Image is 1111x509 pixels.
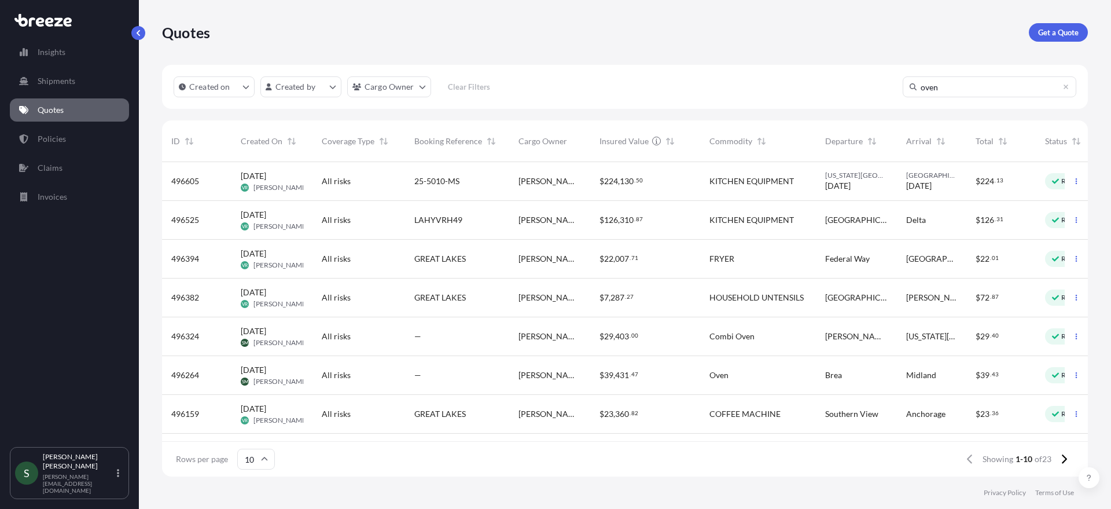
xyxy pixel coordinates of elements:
a: Quotes [10,98,129,122]
span: . [630,411,631,415]
span: 224 [980,177,994,185]
span: 496525 [171,214,199,226]
span: KITCHEN EQUIPMENT [709,175,794,187]
span: 00 [631,334,638,338]
span: Midland [906,369,936,381]
span: Showing [983,453,1013,465]
span: [DATE] [241,248,266,259]
button: Sort [1069,134,1083,148]
p: Ready [1061,177,1081,186]
span: Status [1045,136,1067,147]
span: 22 [604,255,613,263]
p: Ready [1061,293,1081,302]
button: Sort [996,134,1010,148]
span: Booking Reference [414,136,482,147]
span: $ [976,294,980,302]
span: of 23 [1035,453,1051,465]
p: Insights [38,46,65,58]
span: [DATE] [241,209,266,221]
span: . [634,217,635,221]
span: [DATE] [241,364,266,376]
a: Terms of Use [1035,488,1074,497]
span: FRYER [709,253,734,265]
span: 39 [980,371,989,379]
span: $ [976,410,980,418]
span: 82 [631,411,638,415]
span: Combi Oven [709,331,755,342]
span: [PERSON_NAME] Logistics [518,331,581,342]
span: , [609,294,610,302]
span: . [634,178,635,182]
span: [PERSON_NAME] [253,338,308,347]
span: 22 [980,255,989,263]
span: 25-5010-MS [414,175,459,187]
button: Sort [755,134,768,148]
span: 496159 [171,408,199,420]
p: Quotes [38,104,64,116]
span: S [24,467,30,479]
span: 31 [996,217,1003,221]
span: GREAT LAKES [414,292,466,303]
span: KITCHEN EQUIPMENT [709,214,794,226]
span: 126 [980,216,994,224]
span: [DATE] [241,403,266,415]
span: VR [242,259,248,271]
span: 71 [631,256,638,260]
button: Sort [865,134,879,148]
p: [PERSON_NAME] [PERSON_NAME] [43,452,115,471]
button: createdOn Filter options [174,76,255,97]
span: . [995,178,996,182]
span: 224 [604,177,618,185]
span: Total [976,136,994,147]
span: [PERSON_NAME] [825,331,888,342]
p: [PERSON_NAME][EMAIL_ADDRESS][DOMAIN_NAME] [43,473,115,494]
input: Search Quote or Shipment ID... [903,76,1076,97]
span: SM [242,376,248,387]
span: 496605 [171,175,199,187]
span: Southern View [825,408,878,420]
span: $ [599,410,604,418]
button: createdBy Filter options [260,76,341,97]
span: 29 [980,332,989,340]
span: — [414,331,421,342]
span: [PERSON_NAME] [253,183,308,192]
span: , [618,216,620,224]
span: , [618,177,620,185]
span: $ [599,255,604,263]
p: Policies [38,133,66,145]
span: All risks [322,331,351,342]
button: Sort [934,134,948,148]
span: 23 [604,410,613,418]
span: [PERSON_NAME] Logistics [518,369,581,381]
span: , [613,410,615,418]
span: $ [599,332,604,340]
span: . [630,334,631,338]
button: Sort [663,134,677,148]
span: Brea [825,369,842,381]
span: [GEOGRAPHIC_DATA] [825,292,888,303]
span: 36 [992,411,999,415]
span: $ [976,255,980,263]
span: [PERSON_NAME][GEOGRAPHIC_DATA] [906,292,957,303]
button: cargoOwner Filter options [347,76,431,97]
span: . [990,411,991,415]
span: [US_STATE][GEOGRAPHIC_DATA] [825,171,888,180]
span: 007 [615,255,629,263]
span: 87 [992,295,999,299]
span: GREAT LAKES [414,408,466,420]
span: $ [976,177,980,185]
span: [GEOGRAPHIC_DATA] [825,214,888,226]
p: Cargo Owner [365,81,414,93]
span: $ [599,216,604,224]
span: LAHYVRH49 [414,214,462,226]
span: 87 [636,217,643,221]
span: [DATE] [825,180,851,192]
button: Sort [484,134,498,148]
span: . [630,256,631,260]
span: 47 [631,372,638,376]
span: [US_STATE][GEOGRAPHIC_DATA] [906,331,957,342]
span: VR [242,298,248,310]
span: . [990,256,991,260]
span: — [414,369,421,381]
span: All risks [322,292,351,303]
